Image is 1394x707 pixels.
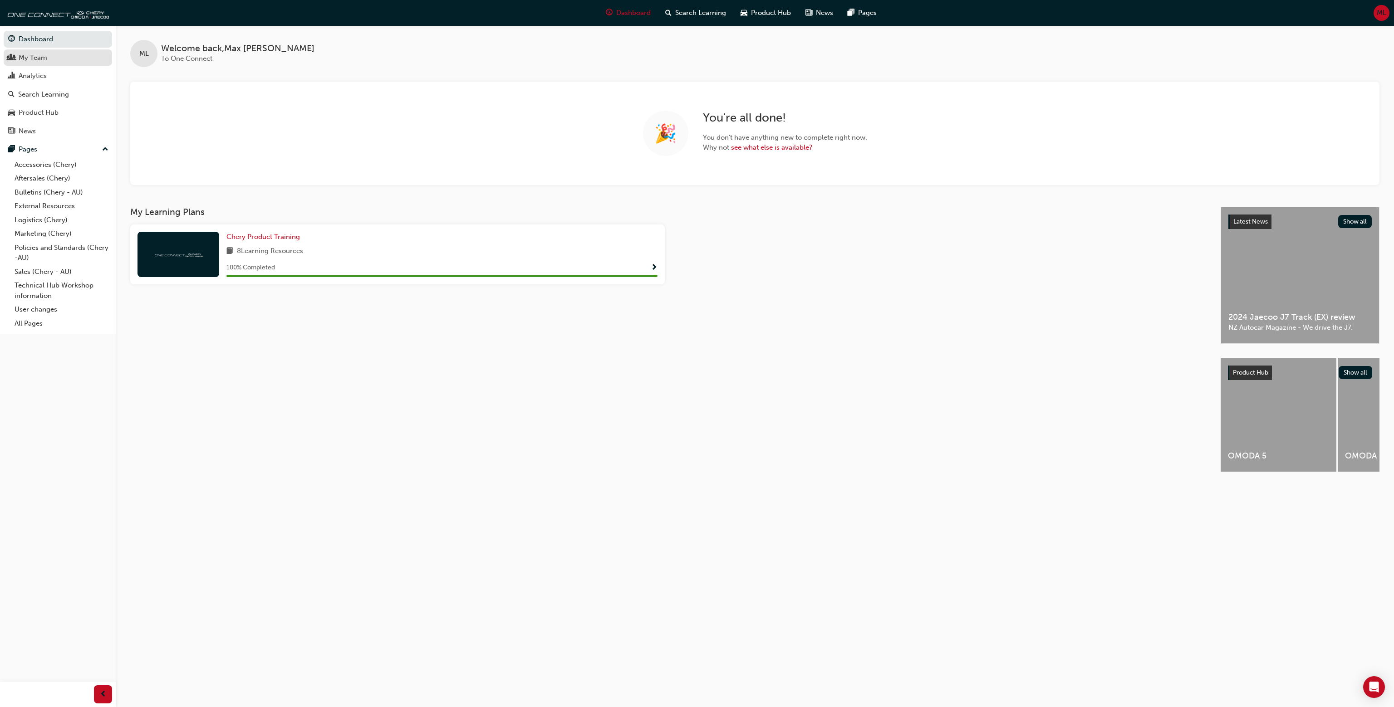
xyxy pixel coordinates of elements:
[153,250,203,258] img: oneconnect
[237,246,303,257] span: 8 Learning Resources
[226,263,275,273] span: 100 % Completed
[19,144,37,155] div: Pages
[733,4,798,22] a: car-iconProduct Hub
[19,71,47,81] div: Analytics
[4,49,112,66] a: My Team
[654,128,677,139] span: 🎉
[19,107,59,118] div: Product Hub
[751,8,791,18] span: Product Hub
[1233,369,1268,376] span: Product Hub
[1228,451,1329,461] span: OMODA 5
[226,246,233,257] span: book-icon
[1377,8,1386,18] span: ML
[703,132,867,143] span: You don't have anything new to complete right now.
[11,227,112,241] a: Marketing (Chery)
[161,54,212,63] span: To One Connect
[703,111,867,125] h2: You're all done!
[139,49,149,59] span: ML
[741,7,747,19] span: car-icon
[675,8,726,18] span: Search Learning
[11,158,112,172] a: Accessories (Chery)
[665,7,672,19] span: search-icon
[11,241,112,265] a: Policies and Standards (Chery -AU)
[11,185,112,200] a: Bulletins (Chery - AU)
[11,317,112,331] a: All Pages
[19,53,47,63] div: My Team
[848,7,854,19] span: pages-icon
[1338,215,1372,228] button: Show all
[840,4,884,22] a: pages-iconPages
[816,8,833,18] span: News
[651,262,658,273] button: Show Progress
[658,4,733,22] a: search-iconSearch Learning
[100,689,107,700] span: prev-icon
[18,89,69,100] div: Search Learning
[4,104,112,121] a: Product Hub
[798,4,840,22] a: news-iconNews
[4,141,112,158] button: Pages
[19,126,36,137] div: News
[8,91,15,99] span: search-icon
[1363,676,1385,698] div: Open Intercom Messenger
[8,35,15,44] span: guage-icon
[4,86,112,103] a: Search Learning
[8,54,15,62] span: people-icon
[11,199,112,213] a: External Resources
[11,302,112,317] a: User changes
[1339,366,1373,379] button: Show all
[8,146,15,154] span: pages-icon
[11,265,112,279] a: Sales (Chery - AU)
[703,142,867,153] span: Why not
[226,232,304,242] a: Chery Product Training
[1228,322,1372,333] span: NZ Autocar Magazine - We drive the J7.
[1221,358,1336,472] a: OMODA 5
[102,144,108,156] span: up-icon
[11,171,112,185] a: Aftersales (Chery)
[4,31,112,48] a: Dashboard
[599,4,658,22] a: guage-iconDashboard
[5,4,109,22] img: oneconnect
[805,7,812,19] span: news-icon
[8,109,15,117] span: car-icon
[1228,215,1372,229] a: Latest NewsShow all
[11,213,112,227] a: Logistics (Chery)
[4,29,112,141] button: DashboardMy TeamAnalyticsSearch LearningProduct HubNews
[731,143,812,151] a: see what else is available?
[1228,366,1372,380] a: Product HubShow all
[161,44,314,54] span: Welcome back , Max [PERSON_NAME]
[858,8,877,18] span: Pages
[4,68,112,84] a: Analytics
[130,207,1206,217] h3: My Learning Plans
[8,72,15,80] span: chart-icon
[1221,207,1379,344] a: Latest NewsShow all2024 Jaecoo J7 Track (EX) reviewNZ Autocar Magazine - We drive the J7.
[4,123,112,140] a: News
[1228,312,1372,322] span: 2024 Jaecoo J7 Track (EX) review
[1374,5,1389,21] button: ML
[8,127,15,136] span: news-icon
[1233,218,1268,225] span: Latest News
[226,233,300,241] span: Chery Product Training
[616,8,651,18] span: Dashboard
[651,264,658,272] span: Show Progress
[606,7,613,19] span: guage-icon
[11,278,112,302] a: Technical Hub Workshop information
